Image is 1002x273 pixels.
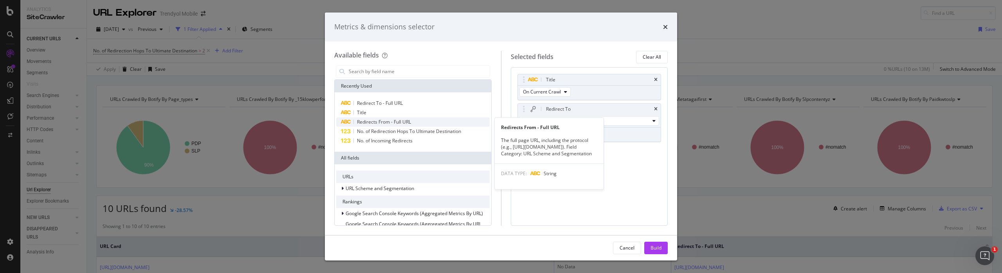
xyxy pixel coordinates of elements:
[519,116,660,126] button: Full URL
[335,152,491,164] div: All fields
[336,171,490,183] div: URLs
[348,66,490,77] input: Search by field name
[357,119,411,125] span: Redirects From - Full URL
[334,51,379,59] div: Available fields
[544,170,557,177] span: String
[663,22,668,32] div: times
[546,105,571,113] div: Redirect To
[651,244,661,251] div: Build
[620,244,634,251] div: Cancel
[644,242,668,254] button: Build
[613,242,641,254] button: Cancel
[336,196,490,208] div: Rankings
[517,103,661,142] div: Redirect TotimesFull URLOn Current Crawl
[357,109,366,116] span: Title
[495,124,604,131] div: Redirects From - Full URL
[335,80,491,92] div: Recently Used
[654,107,658,111] div: times
[523,88,561,95] span: On Current Crawl
[357,128,461,135] span: No. of Redirection Hops To Ultimate Destination
[357,100,403,106] span: Redirect To - Full URL
[501,170,527,177] span: DATA TYPE:
[357,137,413,144] span: No. of Incoming Redirects
[346,185,414,192] span: URL Scheme and Segmentation
[495,137,604,157] div: The full page URL, including the protocol (e.g., [URL][DOMAIN_NAME]). Field Category: URL Scheme ...
[325,13,677,260] div: modal
[636,51,668,63] button: Clear All
[511,52,553,61] div: Selected fields
[991,246,998,253] span: 1
[346,210,483,217] span: Google Search Console Keywords (Aggregated Metrics By URL)
[334,22,434,32] div: Metrics & dimensions selector
[975,246,994,265] iframe: Intercom live chat
[517,74,661,100] div: TitletimesOn Current Crawl
[519,87,571,97] button: On Current Crawl
[654,77,658,82] div: times
[546,76,555,84] div: Title
[643,54,661,60] div: Clear All
[346,221,481,234] span: Google Search Console Keywords (Aggregated Metrics By URL and Country)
